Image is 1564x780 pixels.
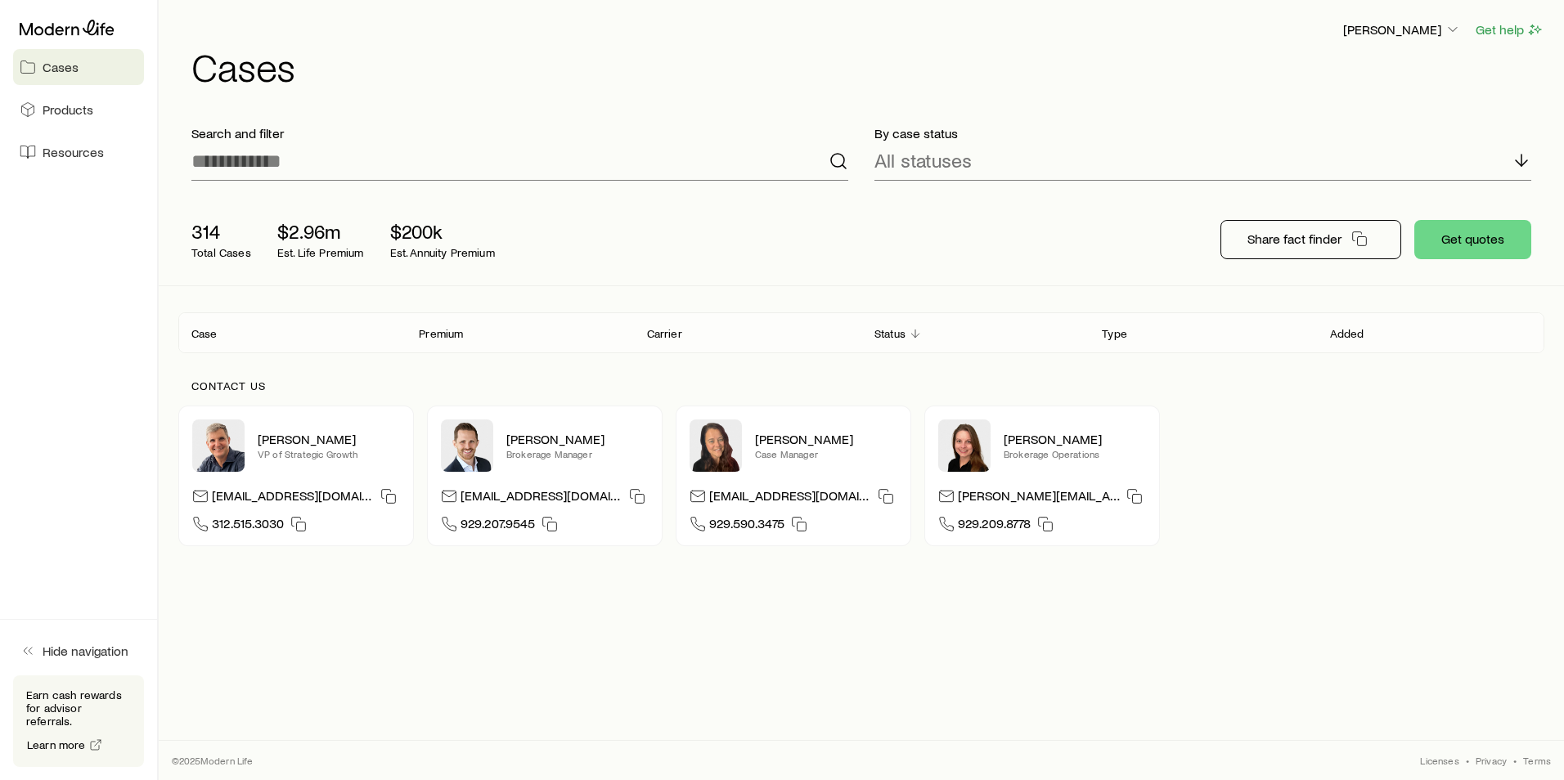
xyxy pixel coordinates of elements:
a: Privacy [1476,754,1507,767]
span: • [1466,754,1469,767]
p: Share fact finder [1247,231,1342,247]
div: Earn cash rewards for advisor referrals.Learn more [13,675,144,767]
span: 929.209.8778 [958,515,1031,537]
p: Type [1102,327,1127,340]
p: Search and filter [191,125,848,141]
span: Resources [43,144,104,160]
p: Brokerage Manager [506,447,649,460]
p: Case Manager [755,447,897,460]
p: Premium [419,327,463,340]
span: 929.590.3475 [709,515,784,537]
a: Products [13,92,144,128]
p: [PERSON_NAME] [755,431,897,447]
p: [EMAIL_ADDRESS][DOMAIN_NAME] [461,487,622,509]
span: Learn more [27,739,86,751]
button: Share fact finder [1220,220,1401,259]
button: Get help [1475,20,1544,39]
span: 312.515.3030 [212,515,284,537]
a: Terms [1523,754,1551,767]
p: Brokerage Operations [1004,447,1146,460]
img: Ellen Wall [938,419,991,472]
p: Est. Annuity Premium [390,246,495,259]
p: [PERSON_NAME][EMAIL_ADDRESS][DOMAIN_NAME] [958,487,1120,509]
button: Get quotes [1414,220,1531,259]
p: 314 [191,220,251,243]
p: [PERSON_NAME] [258,431,400,447]
span: Products [43,101,93,118]
p: By case status [874,125,1531,141]
img: Nick Weiler [441,419,493,472]
p: [EMAIL_ADDRESS][DOMAIN_NAME] [212,487,374,509]
h1: Cases [191,47,1544,86]
a: Cases [13,49,144,85]
span: Cases [43,59,79,75]
p: All statuses [874,149,972,172]
a: Licenses [1420,754,1458,767]
p: Case [191,327,218,340]
img: Bill Ventura [192,419,245,472]
p: Carrier [647,327,682,340]
button: Hide navigation [13,633,144,669]
p: © 2025 Modern Life [172,754,254,767]
p: Total Cases [191,246,251,259]
p: VP of Strategic Growth [258,447,400,460]
p: $200k [390,220,495,243]
p: [PERSON_NAME] [1343,21,1461,38]
span: 929.207.9545 [461,515,535,537]
img: Abby McGuigan [690,419,742,472]
div: Client cases [178,312,1544,353]
span: Hide navigation [43,643,128,659]
p: [PERSON_NAME] [1004,431,1146,447]
p: [PERSON_NAME] [506,431,649,447]
p: [EMAIL_ADDRESS][DOMAIN_NAME] [709,487,871,509]
span: • [1513,754,1517,767]
p: Earn cash rewards for advisor referrals. [26,688,131,728]
p: Added [1330,327,1364,340]
button: [PERSON_NAME] [1342,20,1462,40]
p: $2.96m [277,220,364,243]
p: Status [874,327,906,340]
p: Est. Life Premium [277,246,364,259]
a: Resources [13,134,144,170]
p: Contact us [191,379,1531,392]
